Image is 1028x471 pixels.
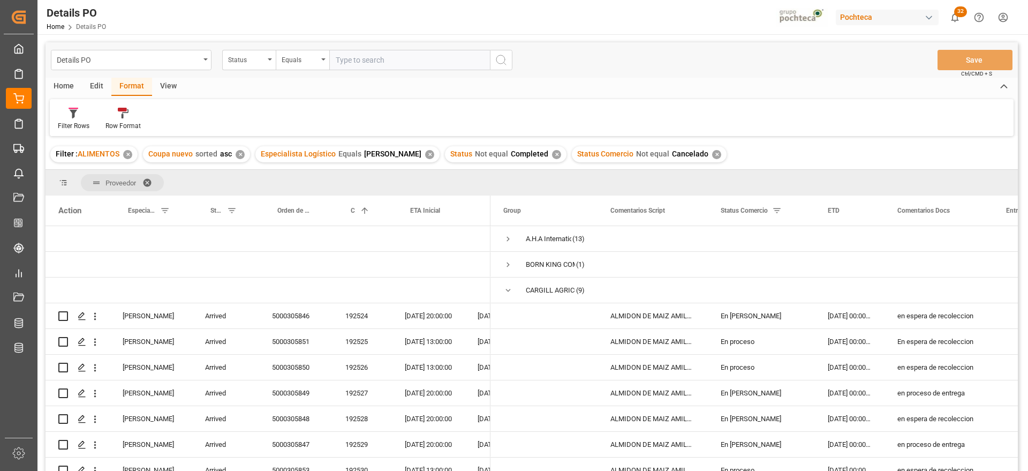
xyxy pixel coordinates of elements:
[192,329,259,354] div: Arrived
[110,432,192,457] div: [PERSON_NAME]
[110,355,192,380] div: [PERSON_NAME]
[526,227,571,251] div: A.H.A International Co., Ltd
[46,303,490,329] div: Press SPACE to select this row.
[503,207,521,214] span: Group
[46,226,490,252] div: Press SPACE to select this row.
[332,380,392,406] div: 192527
[210,207,223,214] span: Status
[110,406,192,431] div: [PERSON_NAME]
[938,50,1012,70] button: Save
[58,121,89,131] div: Filter Rows
[110,380,192,406] div: [PERSON_NAME]
[282,53,318,65] div: Equals
[332,355,392,380] div: 192526
[885,432,993,457] div: en proceso de entrega
[961,70,992,78] span: Ctrl/CMD + S
[220,149,232,158] span: asc
[815,432,885,457] div: [DATE] 00:00:00
[943,5,967,29] button: show 32 new notifications
[392,355,465,380] div: [DATE] 13:00:00
[576,278,585,303] span: (9)
[58,206,81,215] div: Action
[259,406,332,431] div: 5000305848
[410,207,440,214] span: ETA Inicial
[552,150,561,159] div: ✕
[78,149,119,158] span: ALIMENTOS
[228,53,264,65] div: Status
[46,329,490,355] div: Press SPACE to select this row.
[885,329,993,354] div: En espera de recoleccion
[46,380,490,406] div: Press SPACE to select this row.
[195,149,217,158] span: sorted
[259,329,332,354] div: 5000305851
[56,149,78,158] span: Filter :
[392,380,465,406] div: [DATE] 20:00:00
[222,50,276,70] button: open menu
[57,53,200,66] div: Details PO
[465,380,490,406] div: [DATE]
[276,50,329,70] button: open menu
[46,278,490,303] div: Press SPACE to select this row.
[46,406,490,432] div: Press SPACE to select this row.
[967,5,991,29] button: Help Center
[192,303,259,328] div: Arrived
[332,432,392,457] div: 192529
[598,355,708,380] div: ALMIDON DE MAIZ AMILOGILL 2100 SAC 25 KG
[885,303,993,328] div: en espera de recoleccion
[192,432,259,457] div: Arrived
[259,432,332,457] div: 5000305847
[836,7,943,27] button: Pochteca
[46,355,490,380] div: Press SPACE to select this row.
[259,380,332,406] div: 5000305849
[364,149,421,158] span: [PERSON_NAME]
[598,406,708,431] div: ALMIDON DE MAIZ AMILOGILL 2100 SAC 25 KG
[721,207,768,214] span: Status Comercio
[598,380,708,406] div: ALMIDON DE MAIZ AMILOGILL 2100 SAC 25 KG
[828,207,840,214] span: ETD
[51,50,211,70] button: open menu
[329,50,490,70] input: Type to search
[128,207,156,214] span: Especialista Logístico
[721,355,802,380] div: En proceso
[776,8,829,27] img: pochtecaImg.jpg_1689854062.jpg
[721,432,802,457] div: En [PERSON_NAME]
[46,432,490,458] div: Press SPACE to select this row.
[392,432,465,457] div: [DATE] 20:00:00
[105,121,141,131] div: Row Format
[47,23,64,31] a: Home
[885,406,993,431] div: en espera de recoleccion
[815,329,885,354] div: [DATE] 00:00:00
[123,150,132,159] div: ✕
[392,329,465,354] div: [DATE] 13:00:00
[192,355,259,380] div: Arrived
[836,10,939,25] div: Pochteca
[511,149,548,158] span: Completed
[610,207,665,214] span: Comentarios Script
[598,432,708,457] div: ALMIDON DE MAIZ AMILOGILL 2100 SAC 25 KG
[148,149,193,158] span: Coupa nuevo
[576,252,585,277] span: (1)
[332,406,392,431] div: 192528
[636,149,669,158] span: Not equal
[815,303,885,328] div: [DATE] 00:00:00
[261,149,336,158] span: Especialista Logístico
[192,406,259,431] div: Arrived
[672,149,708,158] span: Cancelado
[721,381,802,406] div: En [PERSON_NAME]
[338,149,361,158] span: Equals
[332,329,392,354] div: 192525
[351,207,356,214] span: Coupa nuevo
[475,149,508,158] span: Not equal
[46,252,490,278] div: Press SPACE to select this row.
[885,380,993,406] div: en proceso de entrega
[721,330,802,354] div: En proceso
[46,78,82,96] div: Home
[490,50,512,70] button: search button
[465,355,490,380] div: [DATE]
[450,149,472,158] span: Status
[712,150,721,159] div: ✕
[815,380,885,406] div: [DATE] 00:00:00
[465,406,490,431] div: [DATE]
[110,303,192,328] div: [PERSON_NAME]
[897,207,950,214] span: Comentarios Docs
